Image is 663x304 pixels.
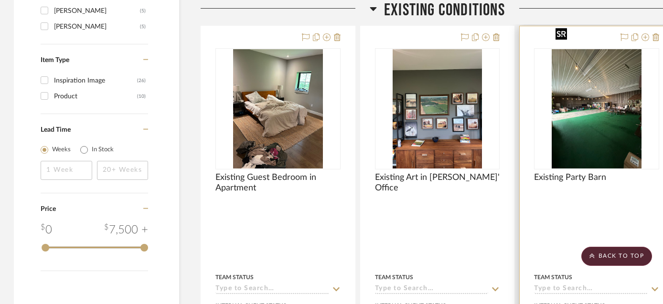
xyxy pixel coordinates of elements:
div: Inspiration Image [54,73,137,88]
div: Team Status [375,273,413,282]
input: Type to Search… [534,285,648,294]
span: Price [41,206,56,212]
img: Existing Party Barn [552,49,642,168]
div: (10) [137,89,146,104]
input: Type to Search… [215,285,329,294]
scroll-to-top-button: BACK TO TOP [581,247,652,266]
div: 0 [41,221,52,239]
div: 7,500 + [104,221,148,239]
div: (26) [137,73,146,88]
div: Team Status [215,273,254,282]
input: Type to Search… [375,285,489,294]
label: Weeks [52,145,71,155]
span: Existing Guest Bedroom in Apartment [215,172,341,193]
img: Existing Guest Bedroom in Apartment [233,49,323,168]
div: [PERSON_NAME] [54,3,140,19]
img: Existing Art in Charles' Office [393,49,482,168]
span: Item Type [41,57,69,63]
div: 0 [216,49,340,169]
div: [PERSON_NAME] [54,19,140,34]
span: Existing Party Barn [534,172,606,183]
div: 0 [375,49,500,169]
span: Lead Time [41,126,71,133]
label: In Stock [92,145,114,155]
div: (5) [140,19,146,34]
div: 0 [535,49,659,169]
div: Team Status [534,273,572,282]
div: (5) [140,3,146,19]
span: Existing Art in [PERSON_NAME]' Office [375,172,500,193]
input: 20+ Weeks [97,161,149,180]
div: Product [54,89,137,104]
input: 1 Week [41,161,92,180]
